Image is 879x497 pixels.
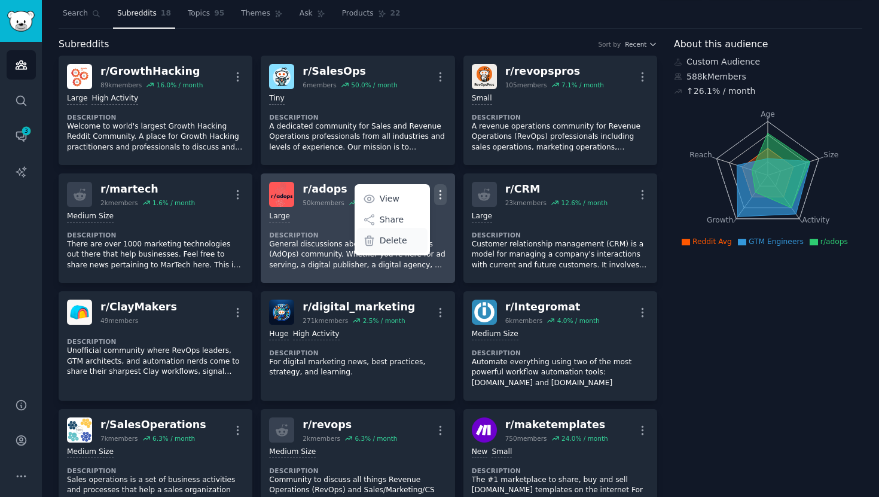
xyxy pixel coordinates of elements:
[300,8,313,19] span: Ask
[67,121,244,153] p: Welcome to world's largest Growth Hacking Reddit Community. A place for Growth Hacking practition...
[356,186,428,211] a: View
[269,93,285,105] div: Tiny
[67,64,92,89] img: GrowthHacking
[7,11,35,32] img: GummySearch logo
[100,316,138,325] div: 49 members
[472,329,518,340] div: Medium Size
[59,173,252,283] a: r/martech2kmembers1.6% / monthMedium SizeDescriptionThere are over 1000 marketing technologies ou...
[674,56,862,68] div: Custom Audience
[472,211,492,222] div: Large
[100,81,142,89] div: 89k members
[67,346,244,377] p: Unofficial community where RevOps leaders, GTM architects, and automation nerds come to share the...
[686,85,755,97] div: ↑ 26.1 % / month
[269,357,446,378] p: For digital marketing news, best practices, strategy, and learning.
[293,329,340,340] div: High Activity
[188,8,210,19] span: Topics
[380,214,404,226] p: Share
[152,199,195,207] div: 1.6 % / month
[7,121,36,151] a: 3
[117,8,157,19] span: Subreddits
[59,291,252,401] a: ClayMakersr/ClayMakers49membersDescriptionUnofficial community where RevOps leaders, GTM architec...
[100,182,195,197] div: r/ martech
[463,56,657,165] a: revopsprosr/revopspros105members7.1% / monthSmallDescriptionA revenue operations community for Re...
[295,4,329,29] a: Ask
[761,110,775,118] tspan: Age
[505,182,608,197] div: r/ CRM
[363,316,405,325] div: 2.5 % / month
[303,417,397,432] div: r/ revops
[561,199,608,207] div: 12.6 % / month
[152,434,195,443] div: 6.3 % / month
[100,417,206,432] div: r/ SalesOperations
[100,199,138,207] div: 2k members
[463,291,657,401] a: Integromatr/Integromat6kmembers4.0% / monthMedium SizeDescriptionAutomate everything using two of...
[303,81,337,89] div: 6 members
[161,8,171,19] span: 18
[67,300,92,325] img: ClayMakers
[269,182,294,207] img: adops
[269,113,446,121] dt: Description
[67,231,244,239] dt: Description
[557,316,600,325] div: 4.0 % / month
[59,56,252,165] a: GrowthHackingr/GrowthHacking89kmembers16.0% / monthLargeHigh ActivityDescriptionWelcome to world'...
[823,150,838,158] tspan: Size
[100,434,138,443] div: 7k members
[505,316,543,325] div: 6k members
[59,4,105,29] a: Search
[303,64,398,79] div: r/ SalesOps
[472,93,492,105] div: Small
[67,113,244,121] dt: Description
[625,40,646,48] span: Recent
[472,113,649,121] dt: Description
[67,447,114,458] div: Medium Size
[269,231,446,239] dt: Description
[472,466,649,475] dt: Description
[100,64,203,79] div: r/ GrowthHacking
[380,234,407,247] p: Delete
[472,239,649,271] p: Customer relationship management (CRM) is a model for managing a company's interactions with curr...
[261,56,454,165] a: SalesOpsr/SalesOps6members50.0% / monthTinyDescriptionA dedicated community for Sales and Revenue...
[63,8,88,19] span: Search
[261,173,454,283] a: adopsr/adops50kmembers0.8% / monthViewShareDeleteLargeDescriptionGeneral discussions about the ad...
[561,81,604,89] div: 7.1 % / month
[380,193,399,205] p: View
[269,64,294,89] img: SalesOps
[269,300,294,325] img: digital_marketing
[214,8,224,19] span: 95
[505,300,600,315] div: r/ Integromat
[802,216,830,224] tspan: Activity
[390,8,401,19] span: 22
[241,8,270,19] span: Themes
[67,211,114,222] div: Medium Size
[355,434,397,443] div: 6.3 % / month
[505,434,547,443] div: 750 members
[692,237,732,246] span: Reddit Avg
[157,81,203,89] div: 16.0 % / month
[67,337,244,346] dt: Description
[184,4,228,29] a: Topics95
[472,417,497,443] img: maketemplates
[113,4,175,29] a: Subreddits18
[100,300,177,315] div: r/ ClayMakers
[303,182,401,197] div: r/ adops
[67,239,244,271] p: There are over 1000 marketing technologies out there that help businesses. Feel free to share new...
[689,150,712,158] tspan: Reach
[505,199,547,207] div: 23k members
[505,64,604,79] div: r/ revopspros
[492,447,512,458] div: Small
[674,71,862,83] div: 588k Members
[269,349,446,357] dt: Description
[59,37,109,52] span: Subreddits
[67,93,87,105] div: Large
[261,291,454,401] a: digital_marketingr/digital_marketing271kmembers2.5% / monthHugeHigh ActivityDescriptionFor digita...
[505,81,547,89] div: 105 members
[749,237,804,246] span: GTM Engineers
[338,4,405,29] a: Products22
[67,417,92,443] img: SalesOperations
[625,40,657,48] button: Recent
[505,417,608,432] div: r/ maketemplates
[237,4,287,29] a: Themes
[561,434,608,443] div: 24.0 % / month
[91,93,138,105] div: High Activity
[472,447,488,458] div: New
